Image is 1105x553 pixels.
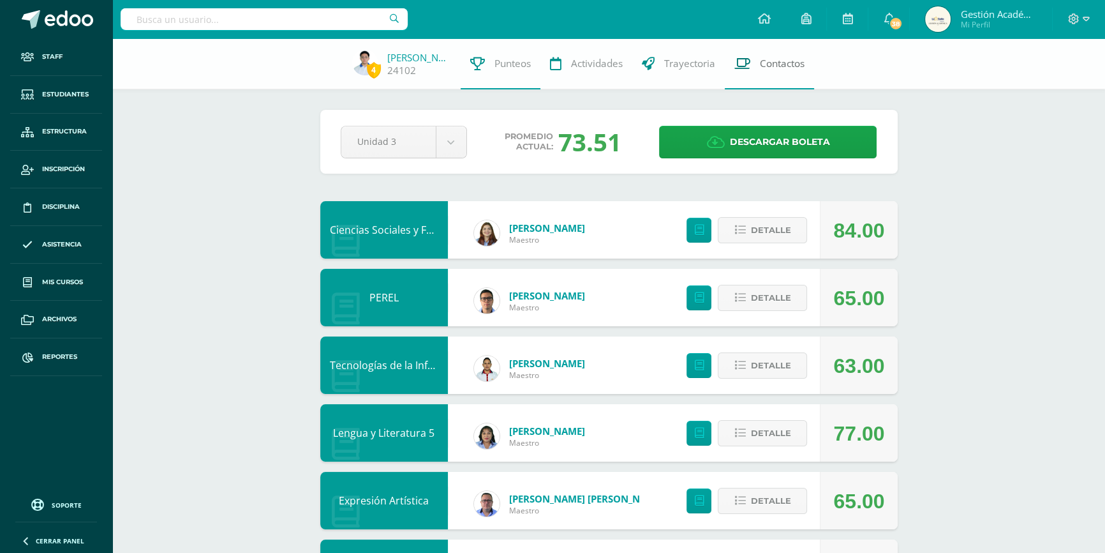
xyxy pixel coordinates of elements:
[42,239,82,250] span: Asistencia
[387,64,416,77] a: 24102
[357,126,420,156] span: Unidad 3
[10,338,102,376] a: Reportes
[632,38,725,89] a: Trayectoria
[571,57,623,70] span: Actividades
[10,114,102,151] a: Estructura
[509,357,585,370] a: [PERSON_NAME]
[352,50,378,75] img: 65459a9deb061cd04a635072473538ba.png
[387,51,451,64] a: [PERSON_NAME]
[659,126,877,158] a: Descargar boleta
[718,217,807,243] button: Detalle
[10,301,102,338] a: Archivos
[509,370,585,381] span: Maestro
[509,234,585,245] span: Maestro
[339,494,429,508] a: Expresión Artística
[341,126,466,158] a: Unidad 3
[750,489,790,513] span: Detalle
[52,501,82,510] span: Soporte
[330,223,535,237] a: Ciencias Sociales y Formación Ciudadana 5
[664,57,715,70] span: Trayectoria
[320,201,448,259] div: Ciencias Sociales y Formación Ciudadana 5
[833,405,884,462] div: 77.00
[509,302,585,313] span: Maestro
[474,220,500,246] img: 9d377caae0ea79d9f2233f751503500a.png
[750,354,790,377] span: Detalle
[10,188,102,226] a: Disciplina
[494,57,531,70] span: Punteos
[718,488,807,514] button: Detalle
[320,337,448,394] div: Tecnologías de la Información y Comunicación 5
[718,352,807,379] button: Detalle
[320,404,448,462] div: Lengua y Literatura 5
[461,38,540,89] a: Punteos
[10,226,102,264] a: Asistencia
[509,437,585,448] span: Maestro
[750,286,790,310] span: Detalle
[760,57,805,70] span: Contactos
[474,491,500,517] img: 13b0349025a0e0de4e66ee4ed905f431.png
[509,505,662,516] span: Maestro
[36,536,84,545] span: Cerrar panel
[725,38,814,89] a: Contactos
[10,264,102,301] a: Mis cursos
[42,277,83,287] span: Mis cursos
[474,356,500,381] img: 2c9694ff7bfac5f5943f65b81010a575.png
[509,425,585,437] a: [PERSON_NAME]
[10,76,102,114] a: Estudiantes
[750,421,790,445] span: Detalle
[833,337,884,395] div: 63.00
[509,289,585,302] a: [PERSON_NAME]
[540,38,632,89] a: Actividades
[833,202,884,259] div: 84.00
[320,269,448,326] div: PEREL
[42,202,80,212] span: Disciplina
[10,151,102,188] a: Inscripción
[960,19,1037,30] span: Mi Perfil
[10,38,102,76] a: Staff
[42,314,77,324] span: Archivos
[15,496,97,513] a: Soporte
[320,472,448,529] div: Expresión Artística
[333,426,434,440] a: Lengua y Literatura 5
[833,269,884,327] div: 65.00
[960,8,1037,20] span: Gestión Académica
[42,126,87,137] span: Estructura
[474,288,500,314] img: 7b62136f9b4858312d6e1286188a04bf.png
[889,17,903,31] span: 38
[505,132,553,152] span: Promedio actual:
[42,164,85,174] span: Inscripción
[558,125,621,158] div: 73.51
[718,285,807,311] button: Detalle
[833,473,884,530] div: 65.00
[718,420,807,446] button: Detalle
[729,126,829,158] span: Descargar boleta
[121,8,408,30] input: Busca un usuario...
[367,62,381,78] span: 4
[42,89,89,100] span: Estudiantes
[330,358,561,372] a: Tecnologías de la Información y Comunicación 5
[369,291,399,305] a: PEREL
[750,218,790,242] span: Detalle
[42,52,63,62] span: Staff
[509,492,662,505] a: [PERSON_NAME] [PERSON_NAME]
[42,352,77,362] span: Reportes
[925,6,951,32] img: ff93632bf489dcbc5131d32d8a4af367.png
[474,423,500,449] img: f902e38f6c2034015b0cb4cda7b0c891.png
[509,222,585,234] a: [PERSON_NAME]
